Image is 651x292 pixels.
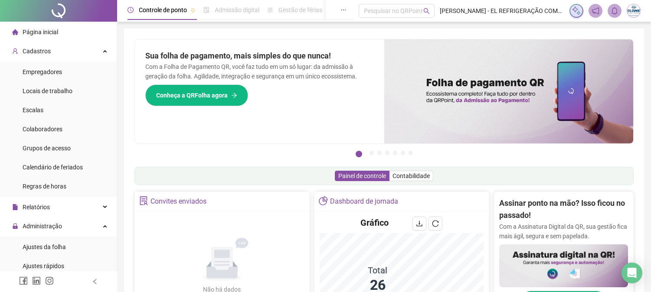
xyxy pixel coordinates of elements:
button: 4 [385,151,389,155]
span: Calendário de feriados [23,164,83,171]
span: pie-chart [319,196,328,205]
button: 7 [409,151,413,155]
p: Com a Folha de Pagamento QR, você faz tudo em um só lugar: da admissão à geração da folha. Agilid... [145,62,374,81]
span: Escalas [23,107,43,114]
img: 29308 [627,4,640,17]
span: solution [139,196,148,205]
p: Com a Assinatura Digital da QR, sua gestão fica mais ágil, segura e sem papelada. [499,222,628,241]
span: Gestão de férias [278,6,322,13]
span: [PERSON_NAME] - EL REFRIGERAÇÃO COMERCIO ATACADISTA E VAREJISTA DE EQUIPAMENT LTDA EPP [440,6,564,16]
h2: Sua folha de pagamento, mais simples do que nunca! [145,50,374,62]
span: user-add [12,48,18,54]
img: sparkle-icon.fc2bf0ac1784a2077858766a79e2daf3.svg [572,6,581,16]
span: Relatórios [23,204,50,211]
span: Colaboradores [23,126,62,133]
span: clock-circle [128,7,134,13]
span: file [12,204,18,210]
button: 1 [356,151,362,157]
span: Cadastros [23,48,51,55]
span: Grupos de acesso [23,145,71,152]
span: notification [592,7,599,15]
h4: Gráfico [360,217,389,229]
span: home [12,29,18,35]
img: banner%2F8d14a306-6205-4263-8e5b-06e9a85ad873.png [384,39,634,143]
button: 3 [377,151,382,155]
button: Conheça a QRFolha agora [145,84,248,106]
span: sun [267,7,273,13]
span: Conheça a QRFolha agora [156,91,228,100]
span: Regras de horas [23,183,66,190]
span: Ajustes da folha [23,243,66,250]
span: file-done [203,7,209,13]
span: left [92,279,98,285]
span: Painel de controle [338,172,386,179]
span: pushpin [190,8,196,13]
span: lock [12,223,18,229]
span: arrow-right [231,92,237,98]
span: Locais de trabalho [23,88,72,94]
span: search [423,8,430,14]
span: download [416,220,423,227]
div: Open Intercom Messenger [622,263,642,283]
span: instagram [45,276,54,285]
div: Convites enviados [150,194,206,209]
span: bell [611,7,618,15]
span: Contabilidade [393,172,430,179]
img: banner%2F02c71560-61a6-44d4-94b9-c8ab97240462.png [499,244,628,287]
button: 5 [393,151,397,155]
span: Administração [23,223,62,230]
span: reload [432,220,439,227]
h2: Assinar ponto na mão? Isso ficou no passado! [499,197,628,222]
span: Controle de ponto [139,6,187,13]
span: facebook [19,276,28,285]
span: Ajustes rápidos [23,263,64,269]
button: 6 [401,151,405,155]
span: Admissão digital [215,6,259,13]
span: Empregadores [23,68,62,75]
span: linkedin [32,276,41,285]
span: ellipsis [340,7,347,13]
span: Página inicial [23,29,58,36]
button: 2 [370,151,374,155]
div: Dashboard de jornada [330,194,398,209]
